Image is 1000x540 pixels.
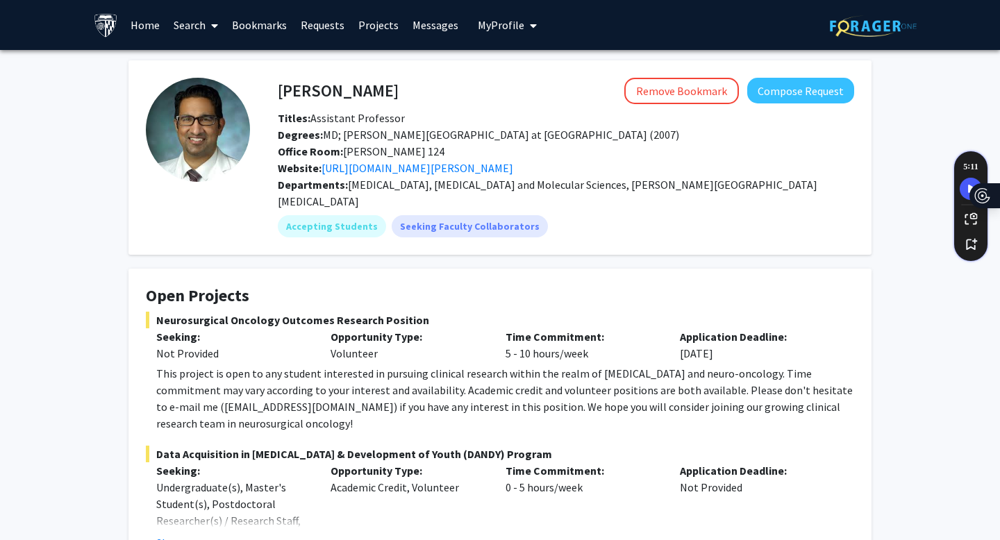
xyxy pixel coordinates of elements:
button: Compose Request to Raj Mukherjee [747,78,854,103]
p: Seeking: [156,328,310,345]
b: Departments: [278,178,348,192]
h4: Open Projects [146,286,854,306]
span: [PERSON_NAME] 124 [278,144,444,158]
img: Profile Picture [146,78,250,182]
div: This project is open to any student interested in pursuing clinical research within the realm of ... [156,365,854,432]
a: Home [124,1,167,49]
button: Remove Bookmark [624,78,739,104]
p: Application Deadline: [680,328,833,345]
iframe: Chat [10,478,59,530]
img: ForagerOne Logo [830,15,917,37]
img: Johns Hopkins University Logo [94,13,118,37]
b: Website: [278,161,322,175]
span: Assistant Professor [278,111,405,125]
h4: [PERSON_NAME] [278,78,399,103]
p: Opportunity Type: [331,328,484,345]
span: Neurosurgical Oncology Outcomes Research Position [146,312,854,328]
span: Data Acquisition in [MEDICAL_DATA] & Development of Youth (DANDY) Program [146,446,854,462]
div: Not Provided [156,345,310,362]
span: [MEDICAL_DATA], [MEDICAL_DATA] and Molecular Sciences, [PERSON_NAME][GEOGRAPHIC_DATA][MEDICAL_DATA] [278,178,817,208]
p: Seeking: [156,462,310,479]
div: [DATE] [669,328,844,362]
a: Requests [294,1,351,49]
span: MD; [PERSON_NAME][GEOGRAPHIC_DATA] at [GEOGRAPHIC_DATA] (2007) [278,128,679,142]
span: My Profile [478,18,524,32]
a: Messages [406,1,465,49]
a: Bookmarks [225,1,294,49]
a: Projects [351,1,406,49]
b: Titles: [278,111,310,125]
b: Degrees: [278,128,323,142]
b: Office Room: [278,144,343,158]
p: Opportunity Type: [331,462,484,479]
div: 5 - 10 hours/week [495,328,669,362]
p: Time Commitment: [506,462,659,479]
a: Opens in a new tab [322,161,513,175]
div: Volunteer [320,328,494,362]
a: Search [167,1,225,49]
mat-chip: Seeking Faculty Collaborators [392,215,548,237]
p: Time Commitment: [506,328,659,345]
mat-chip: Accepting Students [278,215,386,237]
p: Application Deadline: [680,462,833,479]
